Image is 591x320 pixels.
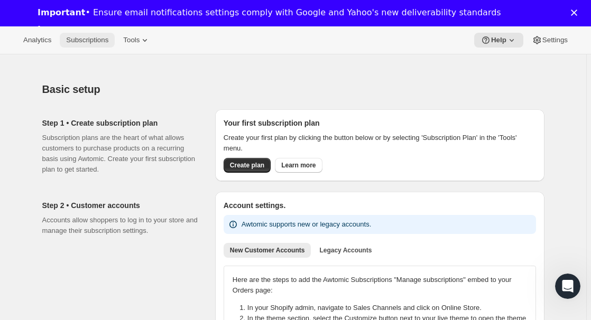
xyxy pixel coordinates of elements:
h2: Step 2 • Customer accounts [42,200,198,211]
h2: Account settings. [224,200,536,211]
button: Tools [117,33,156,48]
p: Here are the steps to add the Awtomic Subscriptions "Manage subscriptions" embed to your Orders p... [233,275,527,296]
b: Important [38,7,85,17]
button: Settings [525,33,574,48]
div: • Ensure email notifications settings comply with Google and Yahoo's new deliverability standards [38,7,501,18]
a: Learn more [38,24,92,36]
span: Settings [542,36,568,44]
span: Learn more [281,161,316,170]
button: Analytics [17,33,58,48]
span: Help [491,36,506,44]
p: Subscription plans are the heart of what allows customers to purchase products on a recurring bas... [42,133,198,175]
button: New Customer Accounts [224,243,311,258]
div: Close [571,10,581,16]
h2: Your first subscription plan [224,118,536,128]
h2: Step 1 • Create subscription plan [42,118,198,128]
p: Create your first plan by clicking the button below or by selecting 'Subscription Plan' in the 'T... [224,133,536,154]
span: New Customer Accounts [230,246,305,255]
span: Create plan [230,161,264,170]
button: Help [474,33,523,48]
button: Subscriptions [60,33,115,48]
span: Legacy Accounts [319,246,372,255]
p: Accounts allow shoppers to log in to your store and manage their subscription settings. [42,215,198,236]
span: Analytics [23,36,51,44]
p: Awtomic supports new or legacy accounts. [242,219,371,230]
span: Tools [123,36,140,44]
iframe: Intercom live chat [555,274,580,299]
li: In your Shopify admin, navigate to Sales Channels and click on Online Store. [247,303,533,313]
a: Learn more [275,158,322,173]
span: Subscriptions [66,36,108,44]
span: Basic setup [42,83,100,95]
button: Create plan [224,158,271,173]
button: Legacy Accounts [313,243,378,258]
